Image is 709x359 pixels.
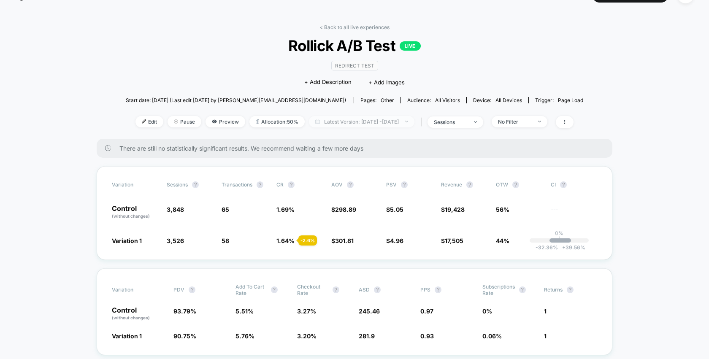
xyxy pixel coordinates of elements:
[400,41,421,51] p: LIVE
[167,181,188,188] span: Sessions
[333,286,339,293] button: ?
[235,332,254,340] span: 5.76 %
[297,332,317,340] span: 3.20 %
[420,308,433,315] span: 0.97
[405,121,408,122] img: end
[174,119,178,124] img: end
[135,116,163,127] span: Edit
[112,332,142,340] span: Variation 1
[435,286,441,293] button: ?
[331,61,378,70] span: Redirect Test
[544,332,547,340] span: 1
[496,181,542,188] span: OTW
[235,308,254,315] span: 5.51 %
[544,286,563,293] span: Returns
[276,181,284,188] span: CR
[558,97,583,103] span: Page Load
[335,206,356,213] span: 298.89
[390,237,403,244] span: 4.96
[434,119,468,125] div: sessions
[276,237,295,244] span: 1.64 %
[173,308,196,315] span: 93.79 %
[420,286,430,293] span: PPS
[297,283,328,296] span: Checkout Rate
[390,206,403,213] span: 5.05
[142,119,146,124] img: edit
[235,283,267,296] span: Add To Cart Rate
[189,286,195,293] button: ?
[407,97,460,103] div: Audience:
[276,206,295,213] span: 1.69 %
[149,37,560,54] span: Rollick A/B Test
[482,332,502,340] span: 0.06 %
[441,181,462,188] span: Revenue
[257,181,263,188] button: ?
[126,97,346,103] span: Start date: [DATE] (Last edit [DATE] by [PERSON_NAME][EMAIL_ADDRESS][DOMAIN_NAME])
[249,116,305,127] span: Allocation: 50%
[374,286,381,293] button: ?
[167,206,184,213] span: 3,848
[381,97,394,103] span: other
[119,145,595,152] span: There are still no statistically significant results. We recommend waiting a few more days
[445,206,465,213] span: 19,428
[466,181,473,188] button: ?
[319,24,390,30] a: < Back to all live experiences
[112,315,150,320] span: (without changes)
[331,237,354,244] span: $
[173,332,196,340] span: 90.75 %
[222,206,229,213] span: 65
[401,181,408,188] button: ?
[256,119,259,124] img: rebalance
[498,119,532,125] div: No Filter
[496,237,509,244] span: 44%
[386,206,403,213] span: $
[112,205,158,219] p: Control
[386,181,397,188] span: PSV
[359,332,375,340] span: 281.9
[168,116,201,127] span: Pause
[419,116,428,128] span: |
[441,237,463,244] span: $
[222,181,252,188] span: Transactions
[519,286,526,293] button: ?
[368,79,405,86] span: + Add Images
[555,230,563,236] p: 0%
[112,181,158,188] span: Variation
[512,181,519,188] button: ?
[435,97,460,103] span: All Visitors
[535,97,583,103] div: Trigger:
[544,308,547,315] span: 1
[298,235,317,246] div: - 2.6 %
[112,307,165,321] p: Control
[331,181,343,188] span: AOV
[445,237,463,244] span: 17,505
[567,286,574,293] button: ?
[551,207,597,219] span: ---
[496,206,509,213] span: 56%
[347,181,354,188] button: ?
[562,244,566,251] span: +
[309,116,414,127] span: Latest Version: [DATE] - [DATE]
[558,244,585,251] span: 39.56 %
[560,181,567,188] button: ?
[271,286,278,293] button: ?
[304,78,352,86] span: + Add Description
[386,237,403,244] span: $
[420,332,434,340] span: 0.93
[536,244,558,251] span: -32.36 %
[482,308,492,315] span: 0 %
[359,286,370,293] span: ASD
[360,97,394,103] div: Pages:
[359,308,380,315] span: 245.46
[441,206,465,213] span: $
[474,121,477,123] img: end
[206,116,245,127] span: Preview
[315,119,320,124] img: calendar
[558,236,560,243] p: |
[167,237,184,244] span: 3,526
[297,308,316,315] span: 3.27 %
[335,237,354,244] span: 301.81
[112,213,150,219] span: (without changes)
[222,237,229,244] span: 58
[482,283,515,296] span: Subscriptions Rate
